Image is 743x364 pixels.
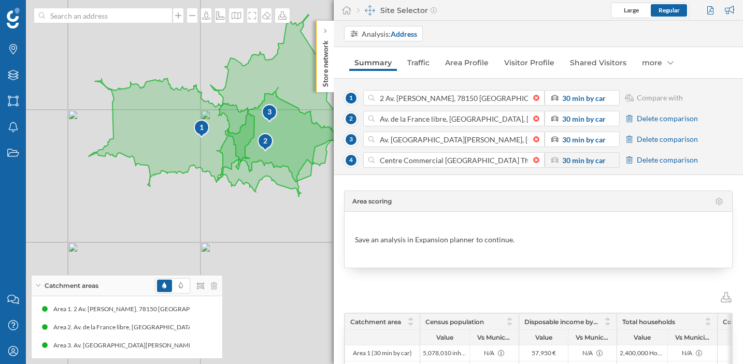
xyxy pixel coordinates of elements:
[257,133,275,153] img: pois-map-marker.svg
[45,281,98,290] span: Catchment areas
[624,6,639,14] span: Large
[622,318,675,326] span: Total households
[257,136,274,146] div: 2
[477,333,511,341] span: Vs Municipality
[675,333,710,341] span: Vs Municipality
[320,36,331,87] p: Store network
[7,8,20,28] img: Geoblink Logo
[357,5,437,16] div: Site Selector
[562,114,606,123] strong: 30 min by car
[562,94,606,103] strong: 30 min by car
[344,153,358,167] span: 4
[524,318,598,326] span: Disposable income by household
[355,235,515,245] div: Save an analysis in Expansion planner to continue.
[344,112,358,126] span: 2
[391,30,417,38] strong: Address
[350,318,401,326] span: Catchment area
[634,333,651,341] span: Value
[562,135,606,144] strong: 30 min by car
[637,155,698,165] span: Delete comparison
[637,134,698,144] span: Delete comparison
[261,107,278,117] div: 3
[193,119,209,138] div: 1
[535,333,552,341] span: Value
[682,348,692,358] span: N/A
[620,349,665,357] span: 2,400,000 Households
[257,133,273,151] div: 2
[440,54,494,71] a: Area Profile
[193,122,210,133] div: 1
[349,54,397,71] a: Summary
[582,348,593,358] span: N/A
[344,133,358,147] span: 3
[562,156,606,165] strong: 30 min by car
[425,318,484,326] span: Census population
[637,93,683,103] span: Compare with
[436,333,453,341] span: Value
[352,197,392,206] span: Area scoring
[353,349,412,357] span: Area 1 (30 min by car)
[499,54,560,71] a: Visitor Profile
[402,54,435,71] a: Traffic
[362,28,417,39] div: Analysis:
[186,322,430,332] div: Area 2. Av. de la France libre, [GEOGRAPHIC_DATA], [GEOGRAPHIC_DATA] (30' By car)
[261,104,277,122] div: 3
[344,91,358,105] span: 1
[659,6,680,14] span: Regular
[423,349,467,357] span: 5,078,010 inhabitants
[576,333,609,341] span: Vs Municipality
[193,119,211,139] img: pois-map-marker.svg
[365,5,375,16] img: dashboards-manager.svg
[261,104,279,124] img: pois-map-marker.svg
[484,348,494,358] span: N/A
[637,54,679,71] div: more
[637,113,698,124] span: Delete comparison
[565,54,632,71] a: Shared Visitors
[532,349,556,357] span: 57,950 €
